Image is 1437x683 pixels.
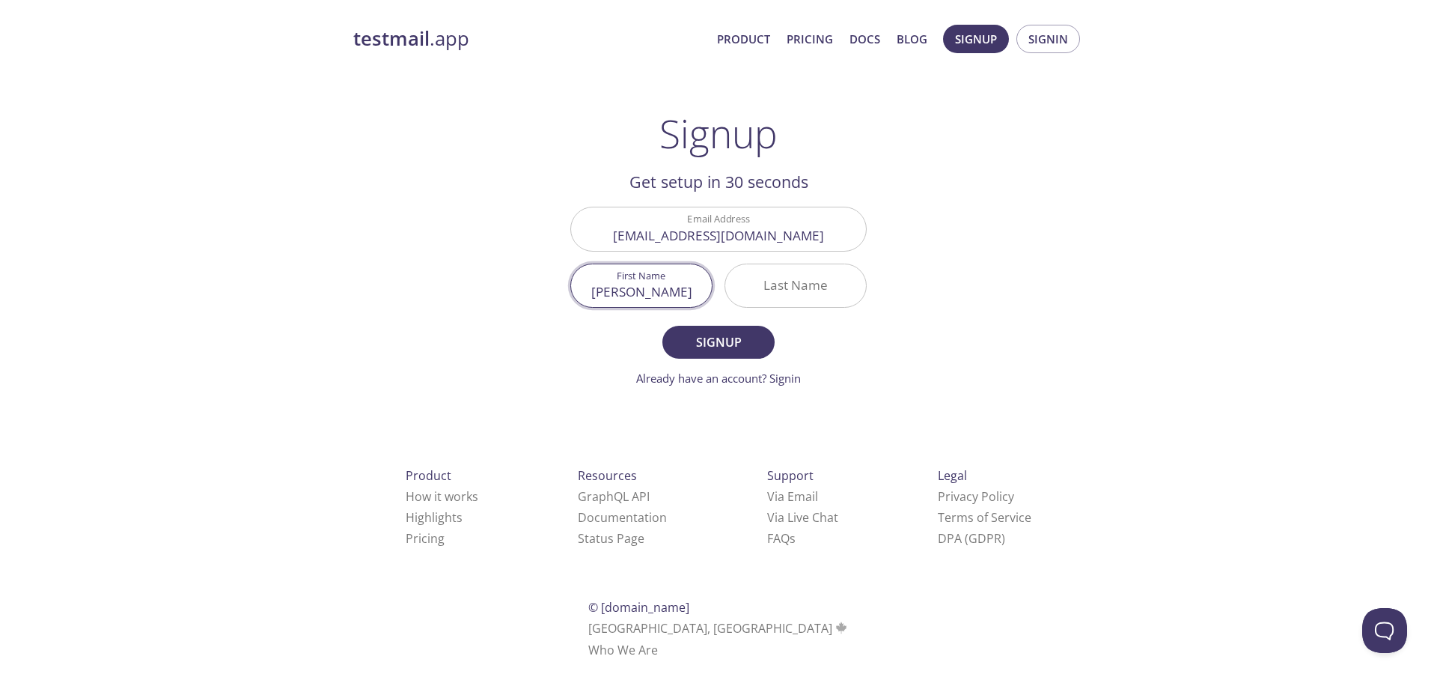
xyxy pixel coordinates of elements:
a: Docs [849,29,880,49]
span: Signin [1028,29,1068,49]
a: Terms of Service [938,509,1031,526]
span: Resources [578,467,637,484]
button: Signin [1016,25,1080,53]
a: FAQ [767,530,796,547]
span: s [790,530,796,547]
h1: Signup [659,111,778,156]
span: © [DOMAIN_NAME] [588,599,689,616]
a: Pricing [787,29,833,49]
span: Product [406,467,451,484]
span: Signup [955,29,997,49]
iframe: Help Scout Beacon - Open [1362,608,1407,653]
a: GraphQL API [578,488,650,505]
a: Status Page [578,530,644,547]
a: testmail.app [353,26,705,52]
a: Documentation [578,509,667,526]
a: Privacy Policy [938,488,1014,505]
a: How it works [406,488,478,505]
a: Pricing [406,530,445,547]
span: Support [767,467,814,484]
span: Signup [679,332,758,353]
span: [GEOGRAPHIC_DATA], [GEOGRAPHIC_DATA] [588,620,849,637]
a: Already have an account? Signin [636,371,801,386]
a: Via Email [767,488,818,505]
h2: Get setup in 30 seconds [570,169,867,195]
strong: testmail [353,25,430,52]
a: Who We Are [588,642,658,658]
a: Blog [897,29,927,49]
a: Highlights [406,509,463,526]
button: Signup [662,326,775,359]
a: Product [717,29,770,49]
button: Signup [943,25,1009,53]
span: Legal [938,467,967,484]
a: Via Live Chat [767,509,838,526]
a: DPA (GDPR) [938,530,1005,547]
